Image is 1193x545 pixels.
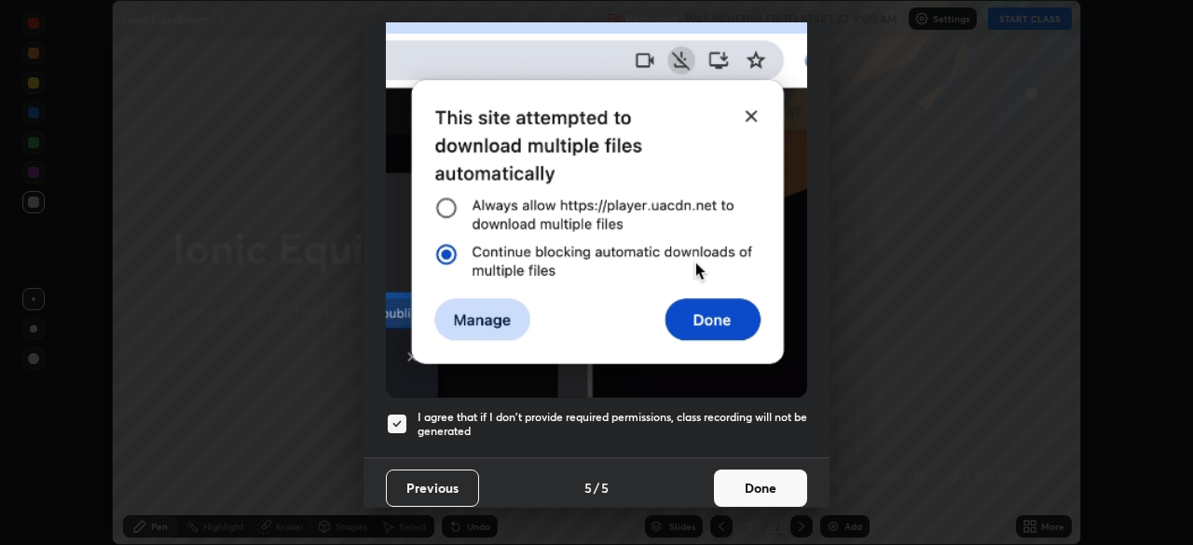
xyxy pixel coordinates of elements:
h4: 5 [584,478,592,497]
h5: I agree that if I don't provide required permissions, class recording will not be generated [418,410,807,439]
button: Previous [386,470,479,507]
h4: 5 [601,478,609,497]
h4: / [594,478,599,497]
button: Done [714,470,807,507]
